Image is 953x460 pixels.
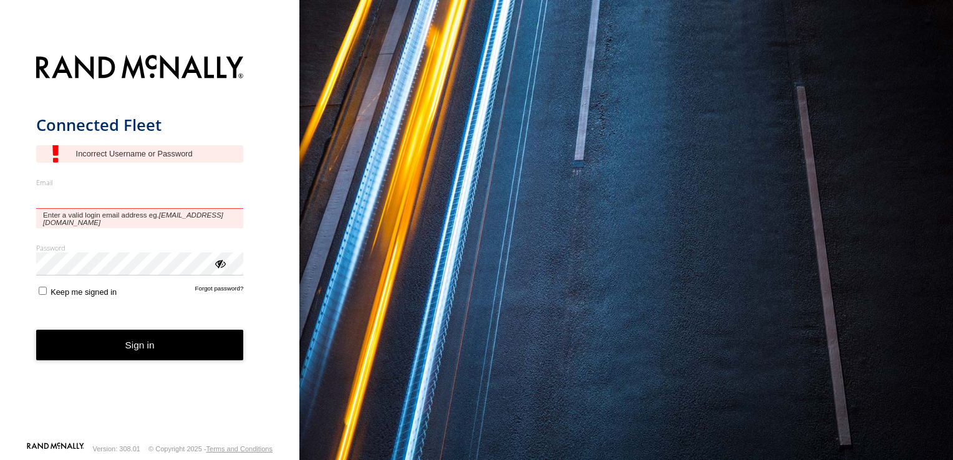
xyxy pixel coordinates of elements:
[36,330,244,360] button: Sign in
[36,47,264,441] form: main
[36,178,244,187] label: Email
[148,445,273,453] div: © Copyright 2025 -
[195,285,244,297] a: Forgot password?
[93,445,140,453] div: Version: 308.01
[36,243,244,252] label: Password
[213,257,226,269] div: ViewPassword
[206,445,273,453] a: Terms and Conditions
[51,287,117,297] span: Keep me signed in
[39,287,47,295] input: Keep me signed in
[36,115,244,135] h1: Connected Fleet
[36,52,244,84] img: Rand McNally
[27,443,84,455] a: Visit our Website
[36,209,244,228] span: Enter a valid login email address eg.
[43,211,223,226] em: [EMAIL_ADDRESS][DOMAIN_NAME]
